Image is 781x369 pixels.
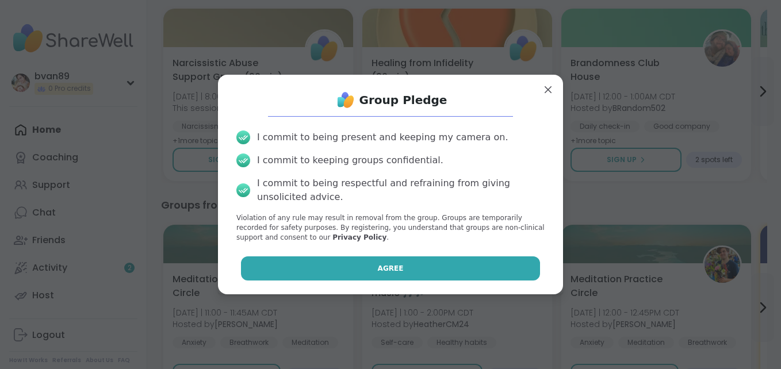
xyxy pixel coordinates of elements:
a: Privacy Policy [332,233,386,241]
div: I commit to being present and keeping my camera on. [257,130,508,144]
div: I commit to keeping groups confidential. [257,153,443,167]
h1: Group Pledge [359,92,447,108]
div: I commit to being respectful and refraining from giving unsolicited advice. [257,176,545,204]
button: Agree [241,256,541,280]
span: Agree [378,263,404,274]
p: Violation of any rule may result in removal from the group. Groups are temporarily recorded for s... [236,213,545,242]
img: ShareWell Logo [334,89,357,112]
